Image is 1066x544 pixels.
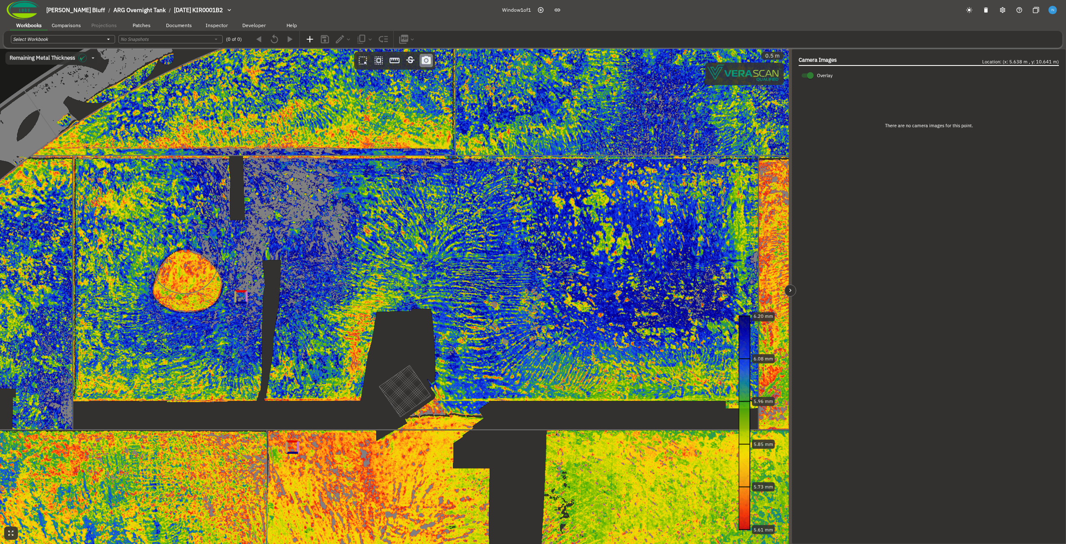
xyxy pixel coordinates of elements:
img: icon in the dropdown [78,54,87,62]
text: 6.20 mm [754,313,773,319]
img: Verascope qualified watermark [707,65,782,81]
span: Workbooks [16,22,42,28]
span: Window 1 of 1 [502,6,531,14]
span: There are no camera images for this point. [885,122,973,129]
span: [DATE] KIR0001B2 [174,6,223,14]
i: Select Workbook [13,36,48,42]
text: 6.08 mm [754,356,773,362]
span: Documents [166,22,192,28]
span: Overlay [817,72,832,79]
span: Developer [242,22,266,28]
span: Camera Images [799,56,982,65]
text: 5.96 mm [754,398,773,404]
li: / [108,7,110,14]
nav: breadcrumb [46,6,223,15]
button: breadcrumb [43,3,240,17]
span: [PERSON_NAME] Bluff [46,6,105,14]
li: / [169,7,171,14]
img: f6ffcea323530ad0f5eeb9c9447a59c5 [1048,6,1056,14]
span: (0 of 0) [226,36,242,43]
text: 5.61 mm [754,527,773,533]
text: 5.73 mm [754,484,773,490]
span: Comparisons [52,22,81,28]
span: Help [287,22,297,28]
text: 5.85 mm [754,441,773,447]
span: Patches [133,22,151,28]
span: Location: (x: 5.638 m , y: 10.641 m) [982,58,1059,65]
span: 0.5 m [765,52,779,60]
span: ARG Overnight Tank [113,6,166,14]
span: Inspector [206,22,228,28]
img: Company Logo [7,1,40,19]
span: Remaining Metal Thickness [10,55,75,61]
i: No Snapshots [121,36,148,42]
